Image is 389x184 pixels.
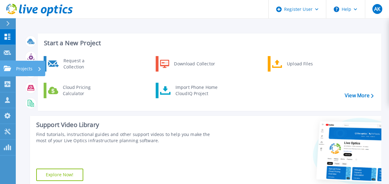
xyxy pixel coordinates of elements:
[36,169,83,181] a: Explore Now!
[36,131,219,144] div: Find tutorials, instructional guides and other support videos to help you make the most of your L...
[36,121,219,129] div: Support Video Library
[44,56,107,72] a: Request a Collection
[268,56,331,72] a: Upload Files
[345,93,374,99] a: View More
[60,58,106,70] div: Request a Collection
[60,84,106,97] div: Cloud Pricing Calculator
[374,7,380,11] span: AK
[284,58,330,70] div: Upload Files
[172,84,221,97] div: Import Phone Home CloudIQ Project
[44,83,107,98] a: Cloud Pricing Calculator
[171,58,218,70] div: Download Collector
[16,61,32,77] p: Projects
[44,40,373,46] h3: Start a New Project
[156,56,219,72] a: Download Collector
